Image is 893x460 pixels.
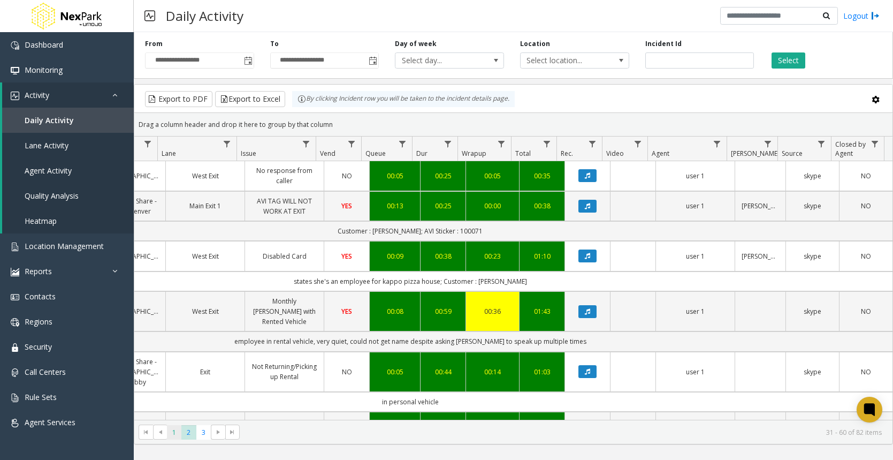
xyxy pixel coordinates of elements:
img: 'icon' [11,268,19,276]
span: NO [342,367,352,376]
h3: Daily Activity [161,3,249,29]
a: NO [846,306,886,316]
a: Monthly [PERSON_NAME] with Rented Vehicle [251,296,317,327]
div: 00:23 [472,251,513,261]
span: Go to the last page [228,428,236,436]
a: NO [846,201,886,211]
a: Agent Filter Menu [710,137,724,151]
img: 'icon' [11,243,19,251]
img: pageIcon [144,3,155,29]
span: Reports [25,266,52,276]
span: NO [861,307,871,316]
span: YES [341,201,352,210]
span: Location Management [25,241,104,251]
a: Main Exit 1 [172,201,238,211]
a: 00:05 [376,367,414,377]
img: 'icon' [11,66,19,75]
div: 00:05 [376,171,414,181]
a: Closed by Agent Filter Menu [868,137,882,151]
a: user 1 [662,367,728,377]
a: Issue Filter Menu [299,137,314,151]
span: Toggle popup [242,53,254,68]
span: Page 3 [196,425,211,440]
span: Go to the first page [139,425,153,440]
span: NO [861,367,871,376]
span: Select day... [395,53,482,68]
button: Export to PDF [145,91,212,107]
a: Wrapup Filter Menu [494,137,509,151]
span: Security [25,342,52,352]
a: 00:25 [427,171,459,181]
a: user 1 [662,201,728,211]
a: 01:03 [526,367,558,377]
a: NO [331,367,363,377]
a: skype [792,201,833,211]
a: Total Filter Menu [540,137,554,151]
a: 00:44 [427,367,459,377]
span: Go to the first page [142,428,150,436]
span: Regions [25,316,52,327]
span: Lane [162,149,176,158]
a: [PERSON_NAME] [742,201,779,211]
img: infoIcon.svg [297,95,306,103]
div: 00:09 [376,251,414,261]
span: Page 1 [167,425,181,440]
span: Heatmap [25,216,57,226]
a: 00:35 [526,171,558,181]
a: skype [792,251,833,261]
span: NO [861,201,871,210]
span: Select location... [521,53,607,68]
kendo-pager-info: 31 - 60 of 82 items [246,428,882,437]
a: 01:10 [526,251,558,261]
span: Monitoring [25,65,63,75]
span: NO [861,171,871,180]
img: 'icon' [11,394,19,402]
span: [PERSON_NAME] [731,149,780,158]
label: Incident Id [645,39,682,49]
label: Day of week [395,39,437,49]
span: Total [515,149,531,158]
a: No response from caller [251,165,317,186]
a: Rec. Filter Menu [585,137,600,151]
a: West Exit [172,251,238,261]
a: 00:05 [472,171,513,181]
button: Select [772,52,805,69]
a: [PERSON_NAME] [742,251,779,261]
a: Daily Activity [2,108,134,133]
span: Agent Services [25,417,75,427]
label: Location [520,39,550,49]
a: Exit [172,367,238,377]
span: Lane Activity [25,140,68,150]
a: 00:08 [376,306,414,316]
div: 00:00 [472,201,513,211]
a: Dur Filter Menu [441,137,455,151]
a: Agent Activity [2,158,134,183]
a: West Exit [172,306,238,316]
span: Go to the next page [214,428,223,436]
img: logout [871,10,880,21]
a: 01:43 [526,306,558,316]
a: Lane Filter Menu [220,137,234,151]
span: Quality Analysis [25,191,79,201]
a: Source Filter Menu [814,137,829,151]
span: Source [782,149,803,158]
a: NO [846,171,886,181]
a: user 1 [662,171,728,181]
a: 00:25 [427,201,459,211]
a: West Exit [172,171,238,181]
img: 'icon' [11,318,19,327]
a: Quality Analysis [2,183,134,208]
a: 00:36 [472,306,513,316]
div: 00:14 [472,367,513,377]
a: 00:13 [376,201,414,211]
a: skype [792,171,833,181]
a: user 1 [662,306,728,316]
